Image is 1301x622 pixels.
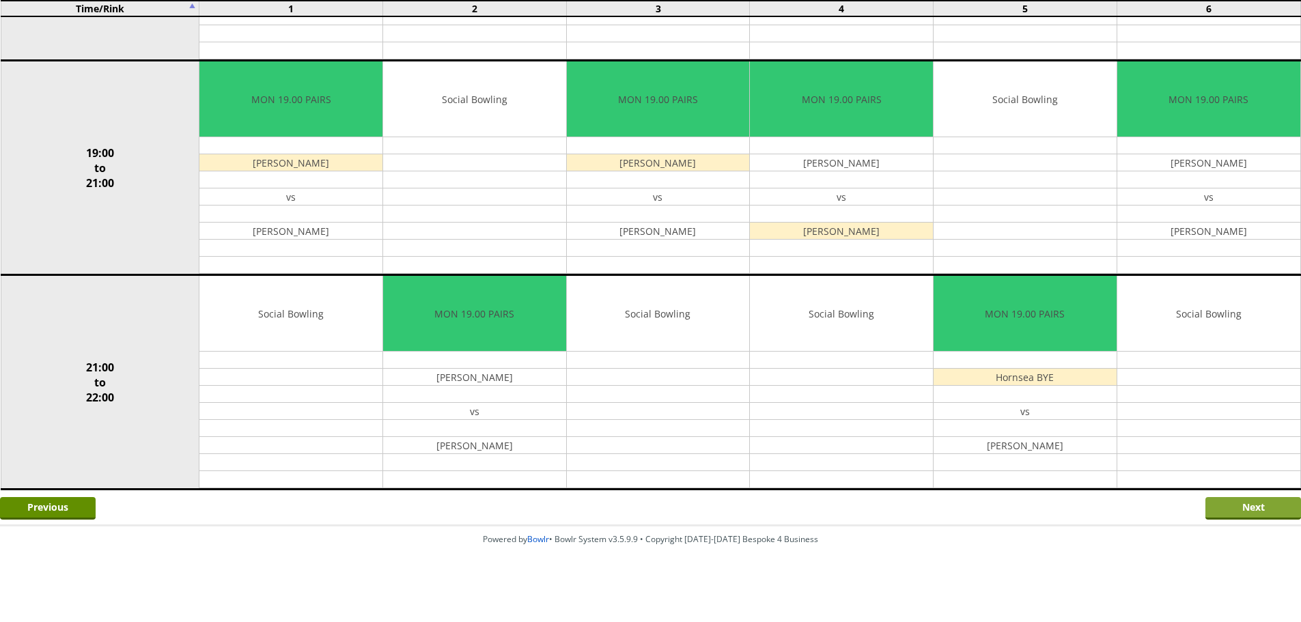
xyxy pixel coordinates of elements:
[383,61,566,137] td: Social Bowling
[750,61,933,137] td: MON 19.00 PAIRS
[383,369,566,386] td: [PERSON_NAME]
[1,275,199,490] td: 21:00 to 22:00
[1205,497,1301,520] input: Next
[1,1,199,16] td: Time/Rink
[199,61,382,137] td: MON 19.00 PAIRS
[934,403,1117,420] td: vs
[383,276,566,352] td: MON 19.00 PAIRS
[750,1,934,16] td: 4
[934,369,1117,386] td: Hornsea BYE
[934,1,1117,16] td: 5
[750,154,933,171] td: [PERSON_NAME]
[199,154,382,171] td: [PERSON_NAME]
[527,533,549,545] a: Bowlr
[199,276,382,352] td: Social Bowling
[567,276,750,352] td: Social Bowling
[934,276,1117,352] td: MON 19.00 PAIRS
[383,403,566,420] td: vs
[1,61,199,275] td: 19:00 to 21:00
[750,188,933,206] td: vs
[1117,223,1300,240] td: [PERSON_NAME]
[567,223,750,240] td: [PERSON_NAME]
[1117,1,1300,16] td: 6
[750,223,933,240] td: [PERSON_NAME]
[934,437,1117,454] td: [PERSON_NAME]
[199,188,382,206] td: vs
[199,1,383,16] td: 1
[199,223,382,240] td: [PERSON_NAME]
[567,154,750,171] td: [PERSON_NAME]
[1117,154,1300,171] td: [PERSON_NAME]
[750,276,933,352] td: Social Bowling
[567,61,750,137] td: MON 19.00 PAIRS
[483,533,818,545] span: Powered by • Bowlr System v3.5.9.9 • Copyright [DATE]-[DATE] Bespoke 4 Business
[566,1,750,16] td: 3
[382,1,566,16] td: 2
[567,188,750,206] td: vs
[383,437,566,454] td: [PERSON_NAME]
[1117,188,1300,206] td: vs
[1117,61,1300,137] td: MON 19.00 PAIRS
[934,61,1117,137] td: Social Bowling
[1117,276,1300,352] td: Social Bowling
